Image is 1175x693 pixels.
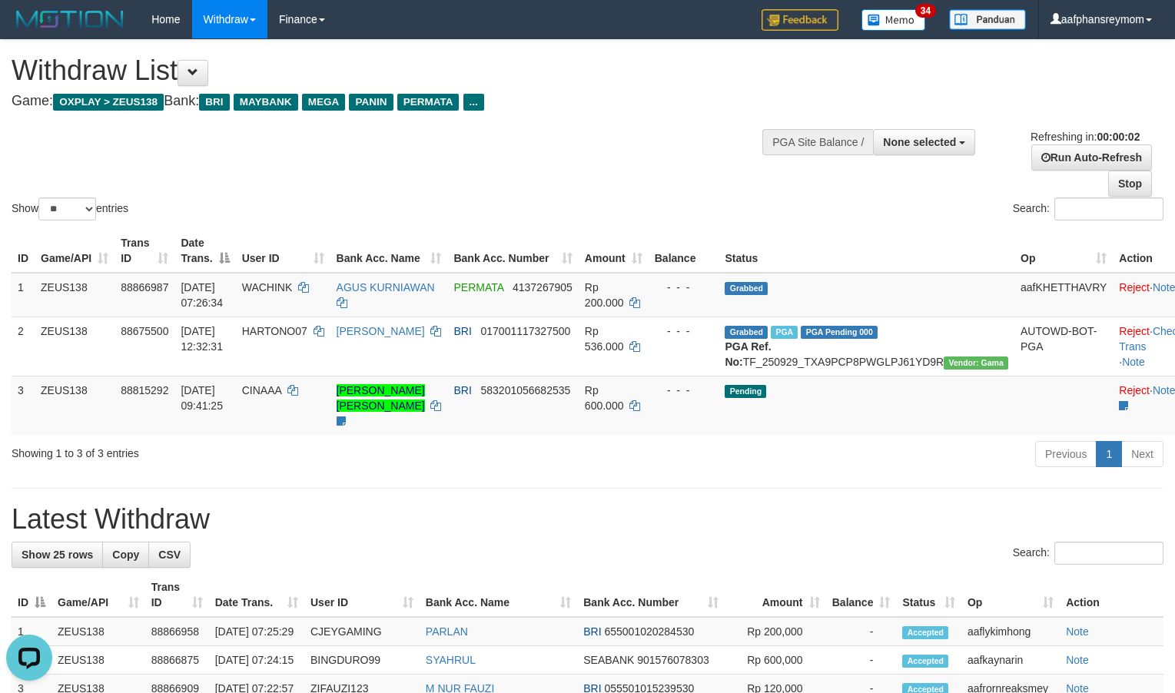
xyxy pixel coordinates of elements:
[145,646,209,675] td: 88866875
[826,573,897,617] th: Balance: activate to sort column ascending
[883,136,956,148] span: None selected
[121,281,168,293] span: 88866987
[304,573,420,617] th: User ID: activate to sort column ascending
[771,326,798,339] span: Marked by aaftrukkakada
[51,646,145,675] td: ZEUS138
[304,646,420,675] td: BINGDURO99
[725,340,771,368] b: PGA Ref. No:
[337,281,435,293] a: AGUS KURNIAWAN
[12,573,51,617] th: ID: activate to sort column descending
[577,573,725,617] th: Bank Acc. Number: activate to sort column ascending
[35,229,115,273] th: Game/API: activate to sort column ascending
[35,376,115,435] td: ZEUS138
[12,197,128,220] label: Show entries
[725,326,768,339] span: Grabbed
[330,229,448,273] th: Bank Acc. Name: activate to sort column ascending
[463,94,484,111] span: ...
[426,625,468,638] a: PARLAN
[1119,281,1150,293] a: Reject
[102,542,149,568] a: Copy
[181,325,223,353] span: [DATE] 12:32:31
[1054,542,1163,565] input: Search:
[801,326,878,339] span: PGA Pending
[1122,356,1145,368] a: Note
[604,625,694,638] span: Copy 655001020284530 to clipboard
[453,325,471,337] span: BRI
[181,384,223,412] span: [DATE] 09:41:25
[915,4,936,18] span: 34
[337,325,425,337] a: [PERSON_NAME]
[961,573,1060,617] th: Op: activate to sort column ascending
[1031,144,1152,171] a: Run Auto-Refresh
[302,94,346,111] span: MEGA
[583,625,601,638] span: BRI
[1121,441,1163,467] a: Next
[1054,197,1163,220] input: Search:
[1097,131,1140,143] strong: 00:00:02
[145,573,209,617] th: Trans ID: activate to sort column ascending
[12,542,103,568] a: Show 25 rows
[158,549,181,561] span: CSV
[579,229,649,273] th: Amount: activate to sort column ascending
[961,617,1060,646] td: aaflykimhong
[719,229,1014,273] th: Status
[199,94,229,111] span: BRI
[420,573,577,617] th: Bank Acc. Name: activate to sort column ascending
[453,384,471,396] span: BRI
[6,6,52,52] button: Open LiveChat chat widget
[453,281,503,293] span: PERMATA
[1014,317,1113,376] td: AUTOWD-BOT-PGA
[725,573,825,617] th: Amount: activate to sort column ascending
[826,617,897,646] td: -
[861,9,926,31] img: Button%20Memo.svg
[181,281,223,309] span: [DATE] 07:26:34
[513,281,573,293] span: Copy 4137267905 to clipboard
[896,573,961,617] th: Status: activate to sort column ascending
[1013,197,1163,220] label: Search:
[209,573,304,617] th: Date Trans.: activate to sort column ascending
[12,439,478,461] div: Showing 1 to 3 of 3 entries
[655,323,713,339] div: - - -
[234,94,298,111] span: MAYBANK
[145,617,209,646] td: 88866958
[1013,542,1163,565] label: Search:
[51,617,145,646] td: ZEUS138
[304,617,420,646] td: CJEYGAMING
[12,317,35,376] td: 2
[1014,273,1113,317] td: aafKHETTHAVRY
[12,94,768,109] h4: Game: Bank:
[12,273,35,317] td: 1
[961,646,1060,675] td: aafkaynarin
[12,504,1163,535] h1: Latest Withdraw
[242,325,307,337] span: HARTONO07
[51,573,145,617] th: Game/API: activate to sort column ascending
[337,384,425,412] a: [PERSON_NAME] [PERSON_NAME]
[38,197,96,220] select: Showentries
[447,229,578,273] th: Bank Acc. Number: activate to sort column ascending
[121,325,168,337] span: 88675500
[53,94,164,111] span: OXPLAY > ZEUS138
[1066,654,1089,666] a: Note
[426,654,476,666] a: SYAHRUL
[649,229,719,273] th: Balance
[1066,625,1089,638] a: Note
[725,646,825,675] td: Rp 600,000
[944,356,1008,370] span: Vendor URL: https://trx31.1velocity.biz
[242,384,281,396] span: CINAAA
[12,229,35,273] th: ID
[1108,171,1152,197] a: Stop
[655,280,713,295] div: - - -
[22,549,93,561] span: Show 25 rows
[1060,573,1163,617] th: Action
[209,617,304,646] td: [DATE] 07:25:29
[637,654,709,666] span: Copy 901576078303 to clipboard
[725,617,825,646] td: Rp 200,000
[1014,229,1113,273] th: Op: activate to sort column ascending
[12,8,128,31] img: MOTION_logo.png
[1096,441,1122,467] a: 1
[174,229,235,273] th: Date Trans.: activate to sort column descending
[1035,441,1097,467] a: Previous
[725,282,768,295] span: Grabbed
[583,654,634,666] span: SEABANK
[1119,384,1150,396] a: Reject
